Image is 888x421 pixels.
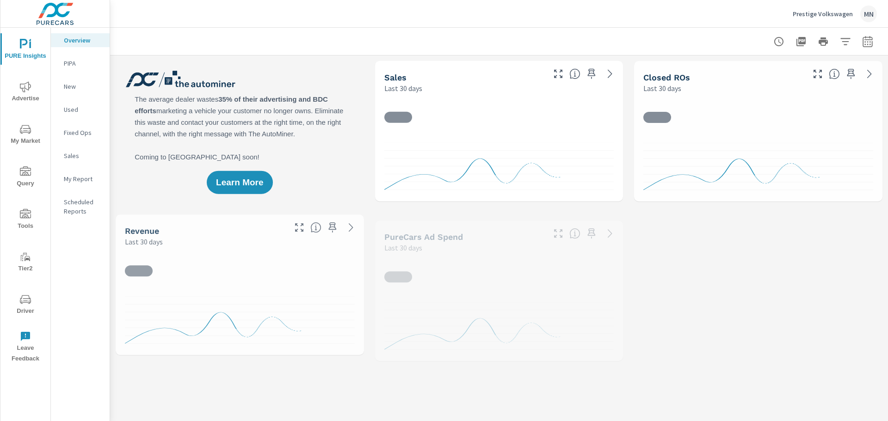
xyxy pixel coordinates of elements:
p: Used [64,105,102,114]
span: Query [3,166,48,189]
button: Select Date Range [858,32,877,51]
span: Save this to your personalized report [844,67,858,81]
span: Save this to your personalized report [584,67,599,81]
button: "Export Report to PDF" [792,32,810,51]
p: Overview [64,36,102,45]
div: nav menu [0,28,50,368]
div: Fixed Ops [51,126,110,140]
h5: Revenue [125,226,159,236]
p: My Report [64,174,102,183]
span: Number of Repair Orders Closed by the selected dealership group over the selected time range. [So... [829,68,840,79]
span: Learn More [216,178,263,187]
div: Used [51,103,110,116]
span: Save this to your personalized report [325,220,340,235]
div: PIPA [51,56,110,70]
button: Apply Filters [836,32,855,51]
div: Overview [51,33,110,47]
p: PIPA [64,59,102,68]
span: Total cost of media for all PureCars channels for the selected dealership group over the selected... [569,228,580,239]
div: Sales [51,149,110,163]
p: Last 30 days [125,236,163,247]
p: Sales [64,151,102,160]
button: Learn More [207,171,272,194]
p: Last 30 days [384,83,422,94]
span: Save this to your personalized report [584,226,599,241]
div: Scheduled Reports [51,195,110,218]
span: Driver [3,294,48,317]
p: Fixed Ops [64,128,102,137]
p: Last 30 days [384,242,422,253]
div: MN [860,6,877,22]
button: Make Fullscreen [551,67,566,81]
span: Number of vehicles sold by the dealership over the selected date range. [Source: This data is sou... [569,68,580,79]
p: Prestige Volkswagen [793,10,853,18]
button: Print Report [814,32,832,51]
p: New [64,82,102,91]
a: See more details in report [862,67,877,81]
button: Make Fullscreen [551,226,566,241]
a: See more details in report [603,67,617,81]
button: Make Fullscreen [810,67,825,81]
span: Advertise [3,81,48,104]
h5: PureCars Ad Spend [384,232,463,242]
h5: Closed ROs [643,73,690,82]
a: See more details in report [344,220,358,235]
button: Make Fullscreen [292,220,307,235]
p: Scheduled Reports [64,197,102,216]
div: New [51,79,110,93]
div: My Report [51,172,110,186]
p: Last 30 days [643,83,681,94]
span: Total sales revenue over the selected date range. [Source: This data is sourced from the dealer’s... [310,222,321,233]
span: Leave Feedback [3,331,48,364]
a: See more details in report [603,226,617,241]
span: Tools [3,209,48,232]
span: PURE Insights [3,39,48,61]
h5: Sales [384,73,407,82]
span: Tier2 [3,251,48,274]
span: My Market [3,124,48,146]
